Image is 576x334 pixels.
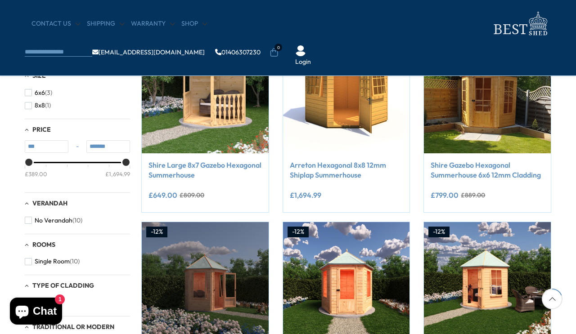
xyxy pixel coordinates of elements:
[290,191,321,199] ins: £1,694.99
[35,89,45,97] span: 6x6
[431,191,459,199] ins: £799.00
[31,19,80,28] a: CONTACT US
[428,227,450,237] div: -12%
[70,258,80,265] span: (10)
[131,19,175,28] a: Warranty
[45,89,52,97] span: (3)
[92,49,205,55] a: [EMAIL_ADDRESS][DOMAIN_NAME]
[25,255,80,268] button: Single Room
[288,227,309,237] div: -12%
[32,199,67,207] span: Verandah
[146,227,167,237] div: -12%
[148,160,262,180] a: Shire Large 8x7 Gazebo Hexagonal Summerhouse
[32,125,51,134] span: Price
[290,160,403,180] a: Arreton Hexagonal 8x8 12mm Shiplap Summerhouse
[86,140,130,153] input: Max value
[295,58,311,67] a: Login
[87,19,124,28] a: Shipping
[148,191,177,199] ins: £649.00
[35,102,45,109] span: 8x8
[431,160,544,180] a: Shire Gazebo Hexagonal Summerhouse 6x6 12mm Cladding
[25,99,51,112] button: 8x8
[7,298,65,327] inbox-online-store-chat: Shopify online store chat
[295,45,306,56] img: User Icon
[25,162,130,186] div: Price
[270,48,279,57] a: 0
[488,9,551,38] img: logo
[32,240,55,249] span: Rooms
[424,27,551,153] img: Shire Gazebo Hexagonal Summerhouse 6x6 12mm Cladding - Best Shed
[105,170,130,178] div: £1,694.99
[72,217,82,224] span: (10)
[68,142,86,151] span: -
[25,140,68,153] input: Min value
[181,19,207,28] a: Shop
[25,86,52,99] button: 6x6
[32,323,114,331] span: Traditional or Modern
[25,170,47,178] div: £389.00
[35,217,72,224] span: No Verandah
[45,102,51,109] span: (1)
[274,44,282,51] span: 0
[35,258,70,265] span: Single Room
[25,214,82,227] button: No Verandah
[180,192,204,198] del: £809.00
[32,281,94,289] span: Type of Cladding
[461,192,485,198] del: £889.00
[215,49,261,55] a: 01406307230
[25,296,58,309] button: 12mm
